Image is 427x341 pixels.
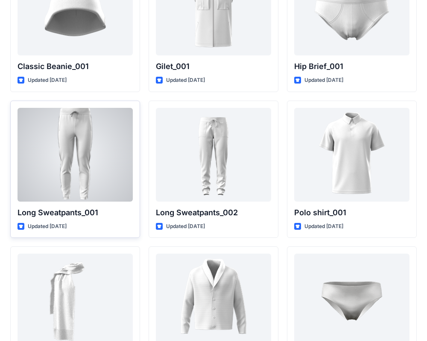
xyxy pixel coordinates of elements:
[156,61,271,72] p: Gilet_001
[294,108,409,202] a: Polo shirt_001
[18,207,133,219] p: Long Sweatpants_001
[18,108,133,202] a: Long Sweatpants_001
[18,61,133,72] p: Classic Beanie_001
[166,222,205,231] p: Updated [DATE]
[166,76,205,85] p: Updated [DATE]
[294,207,409,219] p: Polo shirt_001
[156,207,271,219] p: Long Sweatpants_002
[28,222,67,231] p: Updated [DATE]
[156,108,271,202] a: Long Sweatpants_002
[304,76,343,85] p: Updated [DATE]
[304,222,343,231] p: Updated [DATE]
[294,61,409,72] p: Hip Brief_001
[28,76,67,85] p: Updated [DATE]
